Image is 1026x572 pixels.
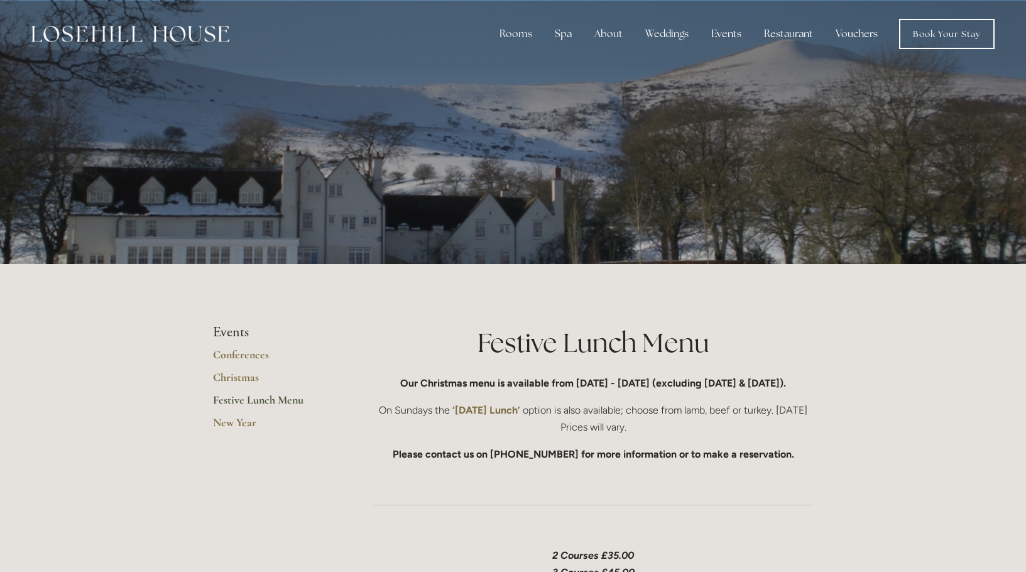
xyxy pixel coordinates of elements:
[701,21,751,47] div: Events
[826,21,888,47] a: Vouchers
[393,448,794,460] strong: Please contact us on [PHONE_NUMBER] for more information or to make a reservation.
[452,404,520,416] strong: ‘[DATE] Lunch’
[31,26,229,42] img: Losehill House
[213,348,333,370] a: Conferences
[489,21,542,47] div: Rooms
[213,324,333,341] li: Events
[754,21,823,47] div: Restaurant
[545,21,582,47] div: Spa
[373,324,814,361] h1: Festive Lunch Menu
[213,370,333,393] a: Christmas
[213,393,333,415] a: Festive Lunch Menu
[373,402,814,436] p: On Sundays the option is also available; choose from lamb, beef or turkey. [DATE] Prices will vary.
[400,377,786,389] strong: Our Christmas menu is available from [DATE] - [DATE] (excluding [DATE] & [DATE]).
[450,404,523,416] a: ‘[DATE] Lunch’
[213,415,333,438] a: New Year
[584,21,633,47] div: About
[635,21,699,47] div: Weddings
[899,19,995,49] a: Book Your Stay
